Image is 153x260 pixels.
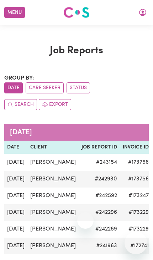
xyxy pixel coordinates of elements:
[63,6,90,19] img: Careseekers logo
[120,154,152,171] td: #173756
[79,171,120,188] td: # 242930
[135,6,150,18] button: My Account
[120,238,152,254] td: #172741
[39,99,71,110] button: Export
[4,188,27,204] td: [DATE]
[4,171,27,188] td: [DATE]
[67,82,90,93] button: sort invoices by paid status
[4,141,27,154] th: Date
[27,171,79,188] td: [PERSON_NAME]
[4,221,27,238] td: [DATE]
[120,188,152,204] td: #173247
[27,221,79,238] td: [PERSON_NAME]
[120,221,152,238] td: #173229
[4,154,27,171] td: [DATE]
[27,154,79,171] td: [PERSON_NAME]
[79,238,120,254] td: # 241963
[79,188,120,204] td: # 242592
[27,141,79,154] th: Client
[4,7,25,18] button: Menu
[63,4,90,21] a: Careseekers logo
[79,141,120,154] th: Job Report ID
[79,154,120,171] td: # 243154
[27,188,79,204] td: [PERSON_NAME]
[27,204,79,221] td: [PERSON_NAME]
[125,232,147,254] iframe: 启动消息传送窗口的按钮
[120,141,152,154] th: Invoice ID
[4,204,27,221] td: [DATE]
[120,204,152,221] td: #173229
[4,75,34,81] span: Group by:
[4,45,149,57] h1: Job Reports
[77,212,94,229] iframe: 关闭消息
[4,99,37,110] button: Search
[4,238,27,254] td: [DATE]
[79,221,120,238] td: # 242289
[4,82,23,93] button: sort invoices by date
[26,82,64,93] button: sort invoices by care seeker
[27,238,79,254] td: [PERSON_NAME]
[120,171,152,188] td: #173756
[79,204,120,221] td: # 242296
